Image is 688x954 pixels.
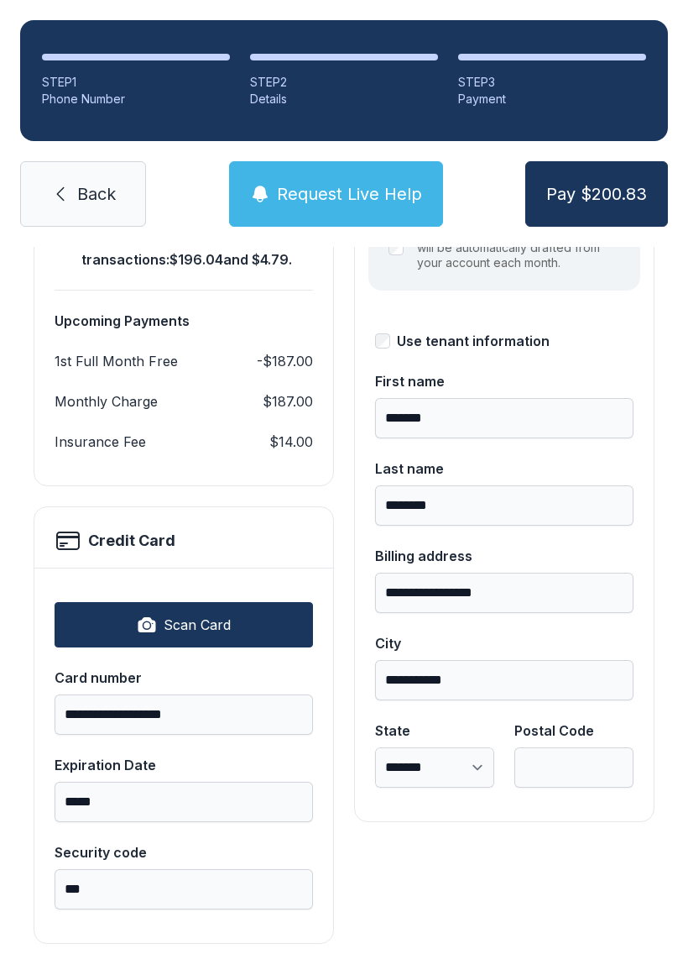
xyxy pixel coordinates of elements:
input: Security code [55,869,313,909]
input: Card number [55,695,313,735]
dt: 1st Full Month Free [55,351,178,371]
div: STEP 2 [250,74,438,91]
div: Security code [55,842,313,862]
h3: Upcoming Payments [55,311,313,331]
div: Expiration Date [55,755,313,775]
div: City [375,633,633,653]
dt: Insurance Fee [55,432,146,452]
span: Pay $200.83 [546,182,647,206]
dd: $187.00 [263,391,313,411]
select: State [375,747,494,788]
label: Sign up for Autopay and your rent will be automatically drafted from your account each month. [417,225,620,270]
div: Last name [375,459,633,479]
div: Details [250,91,438,107]
input: City [375,660,633,700]
dd: -$187.00 [257,351,313,371]
input: Expiration Date [55,782,313,822]
div: Phone Number [42,91,230,107]
div: Payment [458,91,646,107]
div: Card number [55,668,313,688]
div: State [375,721,494,741]
input: Last name [375,485,633,526]
input: First name [375,398,633,438]
span: Back [77,182,116,206]
h2: Credit Card [88,529,175,553]
div: STEP 1 [42,74,230,91]
div: First name [375,371,633,391]
div: Use tenant information [397,331,550,351]
input: Billing address [375,573,633,613]
dd: $14.00 [269,432,313,452]
span: Scan Card [164,615,231,635]
div: Billing address [375,546,633,566]
input: Postal Code [514,747,633,788]
div: STEP 3 [458,74,646,91]
div: Postal Code [514,721,633,741]
dt: Monthly Charge [55,391,158,411]
span: Request Live Help [277,182,422,206]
